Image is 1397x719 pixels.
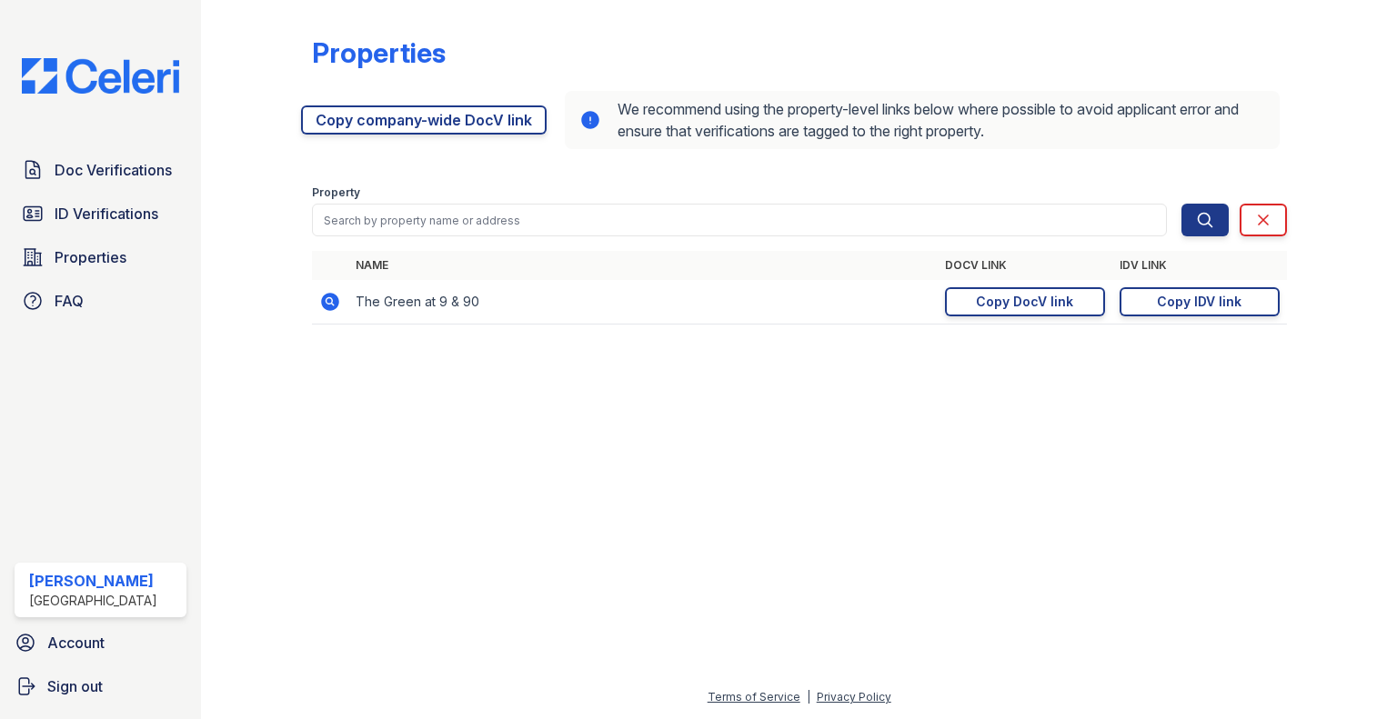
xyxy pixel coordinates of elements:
div: Copy IDV link [1157,293,1241,311]
a: Properties [15,239,186,275]
div: Properties [312,36,446,69]
div: We recommend using the property-level links below where possible to avoid applicant error and ens... [565,91,1280,149]
a: Terms of Service [708,690,800,704]
th: DocV Link [938,251,1112,280]
div: [PERSON_NAME] [29,570,157,592]
a: Doc Verifications [15,152,186,188]
div: | [807,690,810,704]
span: FAQ [55,290,84,312]
img: CE_Logo_Blue-a8612792a0a2168367f1c8372b55b34899dd931a85d93a1a3d3e32e68fde9ad4.png [7,58,194,94]
th: IDV Link [1112,251,1287,280]
div: [GEOGRAPHIC_DATA] [29,592,157,610]
span: Sign out [47,675,103,697]
label: Property [312,185,360,200]
div: Copy DocV link [976,293,1073,311]
a: Sign out [7,668,194,704]
span: Account [47,632,105,654]
a: Account [7,624,194,661]
input: Search by property name or address [312,204,1167,236]
td: The Green at 9 & 90 [348,280,938,325]
a: Copy company-wide DocV link [301,105,547,135]
span: Properties [55,246,126,268]
a: Privacy Policy [817,690,891,704]
th: Name [348,251,938,280]
a: ID Verifications [15,195,186,232]
a: FAQ [15,283,186,319]
span: ID Verifications [55,203,158,225]
span: Doc Verifications [55,159,172,181]
a: Copy IDV link [1120,287,1280,316]
a: Copy DocV link [945,287,1105,316]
